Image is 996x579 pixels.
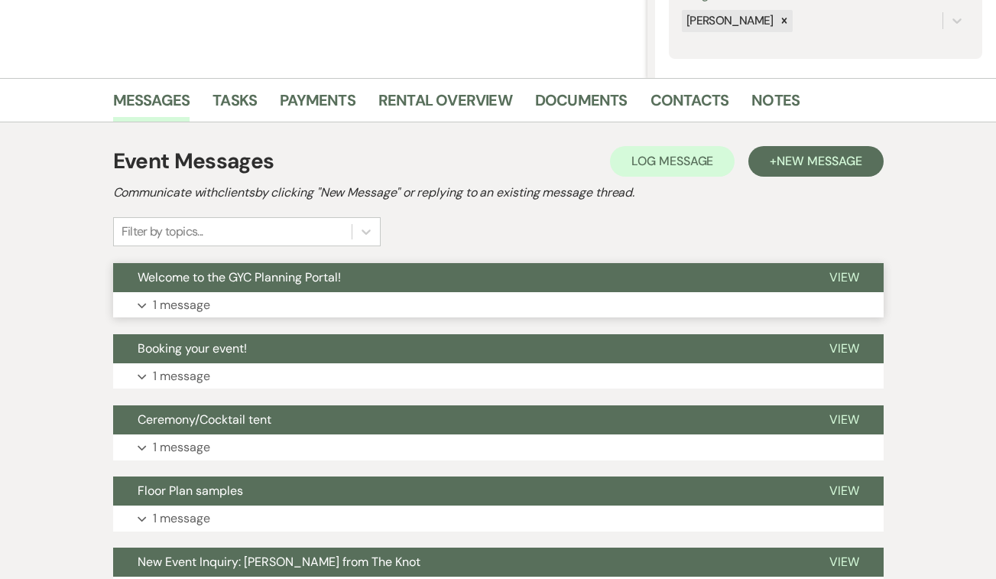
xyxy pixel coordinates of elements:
[777,153,861,169] span: New Message
[113,334,805,363] button: Booking your event!
[610,146,735,177] button: Log Message
[113,184,884,202] h2: Communicate with clients by clicking "New Message" or replying to an existing message thread.
[138,554,420,570] span: New Event Inquiry: [PERSON_NAME] from The Knot
[805,477,884,506] button: View
[113,263,805,292] button: Welcome to the GYC Planning Portal!
[280,88,355,122] a: Payments
[805,334,884,363] button: View
[113,363,884,389] button: 1 message
[122,223,203,241] div: Filter by topics...
[153,438,210,457] p: 1 message
[113,477,805,506] button: Floor Plan samples
[829,483,859,499] span: View
[138,411,271,428] span: Ceremony/Cocktail tent
[153,366,210,386] p: 1 message
[805,405,884,434] button: View
[113,506,884,532] button: 1 message
[113,145,274,177] h1: Event Messages
[113,88,190,122] a: Messages
[805,263,884,292] button: View
[631,153,713,169] span: Log Message
[113,405,805,434] button: Ceremony/Cocktail tent
[748,146,883,177] button: +New Message
[535,88,628,122] a: Documents
[805,548,884,577] button: View
[113,292,884,318] button: 1 message
[153,295,210,315] p: 1 message
[650,88,729,122] a: Contacts
[751,88,800,122] a: Notes
[829,340,859,356] span: View
[153,509,210,529] p: 1 message
[113,548,805,577] button: New Event Inquiry: [PERSON_NAME] from The Knot
[682,10,776,32] div: [PERSON_NAME]
[138,269,341,285] span: Welcome to the GYC Planning Portal!
[829,411,859,428] span: View
[138,483,243,499] span: Floor Plan samples
[829,269,859,285] span: View
[138,340,247,356] span: Booking your event!
[213,88,257,122] a: Tasks
[113,434,884,460] button: 1 message
[829,554,859,570] span: View
[378,88,512,122] a: Rental Overview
